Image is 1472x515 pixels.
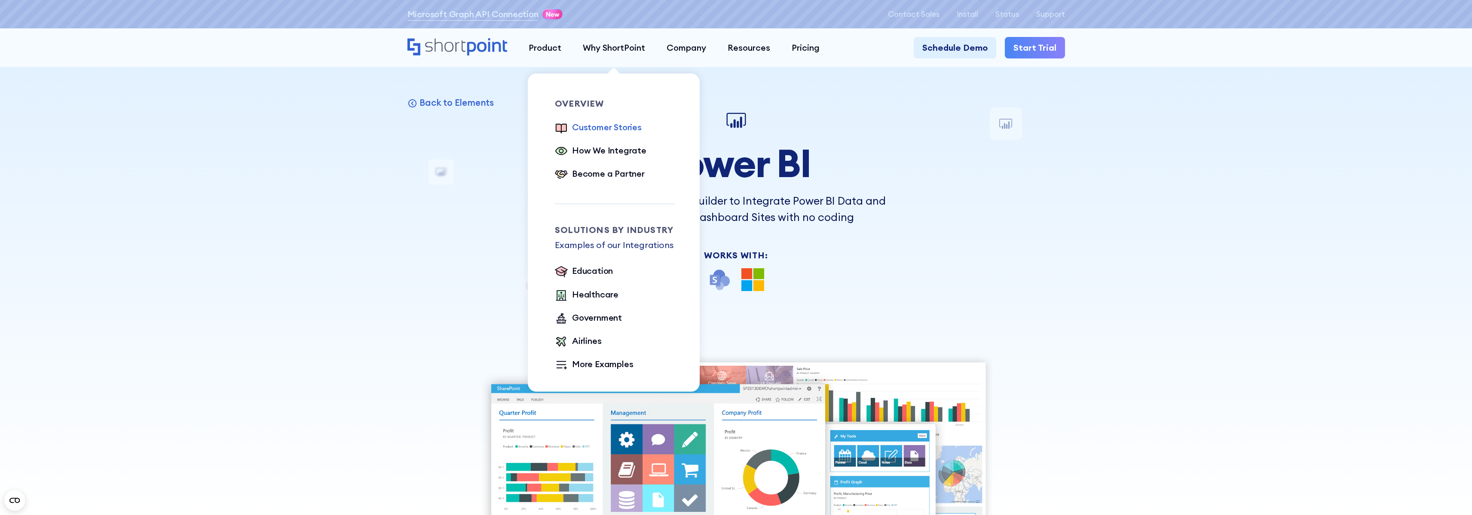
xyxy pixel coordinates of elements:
[914,37,996,58] a: Schedule Demo
[518,37,572,58] a: Product
[1005,37,1065,58] a: Start Trial
[555,99,675,108] div: Overview
[572,334,601,347] div: Airlines
[555,264,613,279] a: Education
[529,41,561,54] div: Product
[555,239,675,251] p: Examples of our Integrations
[575,193,897,225] p: Use ShortPoint Page Builder to Integrate Power BI Data and Build Powerful Dashboard Sites with no...
[792,41,820,54] div: Pricing
[572,144,646,157] div: How We Integrate
[575,251,897,260] div: Works With:
[572,37,656,58] a: Why ShortPoint
[1429,474,1472,515] iframe: Chat Widget
[572,264,613,277] div: Education
[572,121,642,134] div: Customer Stories
[1036,10,1065,18] a: Support
[723,107,749,133] img: Power BI
[781,37,830,58] a: Pricing
[583,41,645,54] div: Why ShortPoint
[555,144,646,159] a: How We Integrate
[555,358,633,372] a: More Examples
[957,10,978,18] a: Install
[407,38,508,57] a: Home
[572,311,622,324] div: Government
[717,37,781,58] a: Resources
[995,10,1019,18] a: Status
[555,311,622,326] a: Government
[4,490,25,511] button: Open CMP widget
[555,167,645,182] a: Become a Partner
[407,97,494,108] a: Back to Elements
[572,288,618,301] div: Healthcare
[555,121,642,135] a: Customer Stories
[555,334,601,349] a: Airlines
[575,142,897,184] h1: Power BI
[667,41,706,54] div: Company
[419,97,494,108] p: Back to Elements
[728,41,770,54] div: Resources
[572,167,645,180] div: Become a Partner
[407,8,539,21] a: Microsoft Graph API Connection
[741,268,764,291] img: Microsoft 365 logo
[656,37,717,58] a: Company
[555,226,675,234] div: Solutions by Industry
[555,288,618,303] a: Healthcare
[572,358,633,371] div: More Examples
[888,10,940,18] a: Contact Sales
[708,268,731,291] img: SharePoint icon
